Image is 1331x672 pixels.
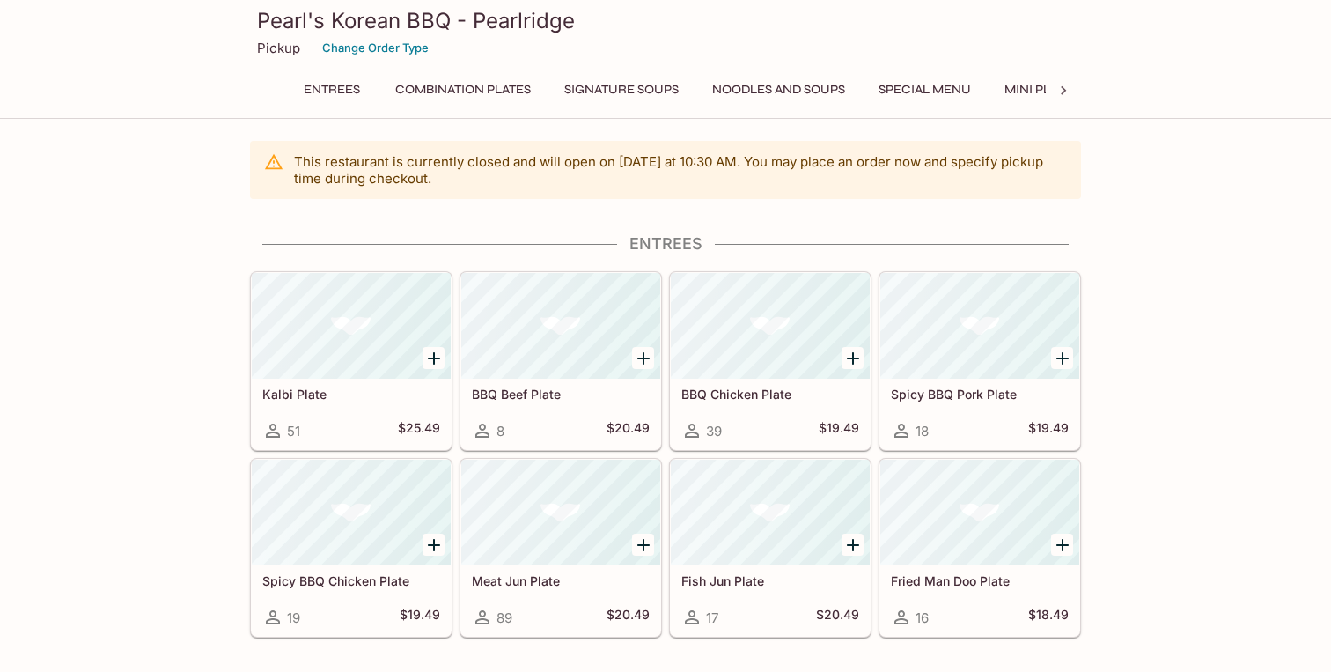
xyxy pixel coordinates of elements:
[472,387,650,402] h5: BBQ Beef Plate
[632,534,654,556] button: Add Meat Jun Plate
[472,573,650,588] h5: Meat Jun Plate
[461,460,660,565] div: Meat Jun Plate
[681,573,859,588] h5: Fish Jun Plate
[670,459,871,637] a: Fish Jun Plate17$20.49
[1051,534,1073,556] button: Add Fried Man Doo Plate
[461,273,660,379] div: BBQ Beef Plate
[287,423,300,439] span: 51
[706,609,718,626] span: 17
[398,420,440,441] h5: $25.49
[671,273,870,379] div: BBQ Chicken Plate
[879,459,1080,637] a: Fried Man Doo Plate16$18.49
[251,459,452,637] a: Spicy BBQ Chicken Plate19$19.49
[671,460,870,565] div: Fish Jun Plate
[842,347,864,369] button: Add BBQ Chicken Plate
[262,387,440,402] h5: Kalbi Plate
[842,534,864,556] button: Add Fish Jun Plate
[496,423,504,439] span: 8
[681,387,859,402] h5: BBQ Chicken Plate
[607,420,650,441] h5: $20.49
[400,607,440,628] h5: $19.49
[314,34,437,62] button: Change Order Type
[460,272,661,450] a: BBQ Beef Plate8$20.49
[891,387,1069,402] h5: Spicy BBQ Pork Plate
[423,347,445,369] button: Add Kalbi Plate
[702,78,855,102] button: Noodles and Soups
[880,460,1079,565] div: Fried Man Doo Plate
[916,609,929,626] span: 16
[262,573,440,588] h5: Spicy BBQ Chicken Plate
[292,78,371,102] button: Entrees
[869,78,981,102] button: Special Menu
[555,78,688,102] button: Signature Soups
[386,78,540,102] button: Combination Plates
[819,420,859,441] h5: $19.49
[891,573,1069,588] h5: Fried Man Doo Plate
[257,7,1074,34] h3: Pearl's Korean BBQ - Pearlridge
[995,78,1089,102] button: Mini Plates
[496,609,512,626] span: 89
[632,347,654,369] button: Add BBQ Beef Plate
[423,534,445,556] button: Add Spicy BBQ Chicken Plate
[879,272,1080,450] a: Spicy BBQ Pork Plate18$19.49
[294,153,1067,187] p: This restaurant is currently closed and will open on [DATE] at 10:30 AM . You may place an order ...
[1051,347,1073,369] button: Add Spicy BBQ Pork Plate
[880,273,1079,379] div: Spicy BBQ Pork Plate
[252,273,451,379] div: Kalbi Plate
[607,607,650,628] h5: $20.49
[250,234,1081,254] h4: Entrees
[460,459,661,637] a: Meat Jun Plate89$20.49
[1028,420,1069,441] h5: $19.49
[257,40,300,56] p: Pickup
[816,607,859,628] h5: $20.49
[252,460,451,565] div: Spicy BBQ Chicken Plate
[287,609,300,626] span: 19
[706,423,722,439] span: 39
[670,272,871,450] a: BBQ Chicken Plate39$19.49
[916,423,929,439] span: 18
[251,272,452,450] a: Kalbi Plate51$25.49
[1028,607,1069,628] h5: $18.49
